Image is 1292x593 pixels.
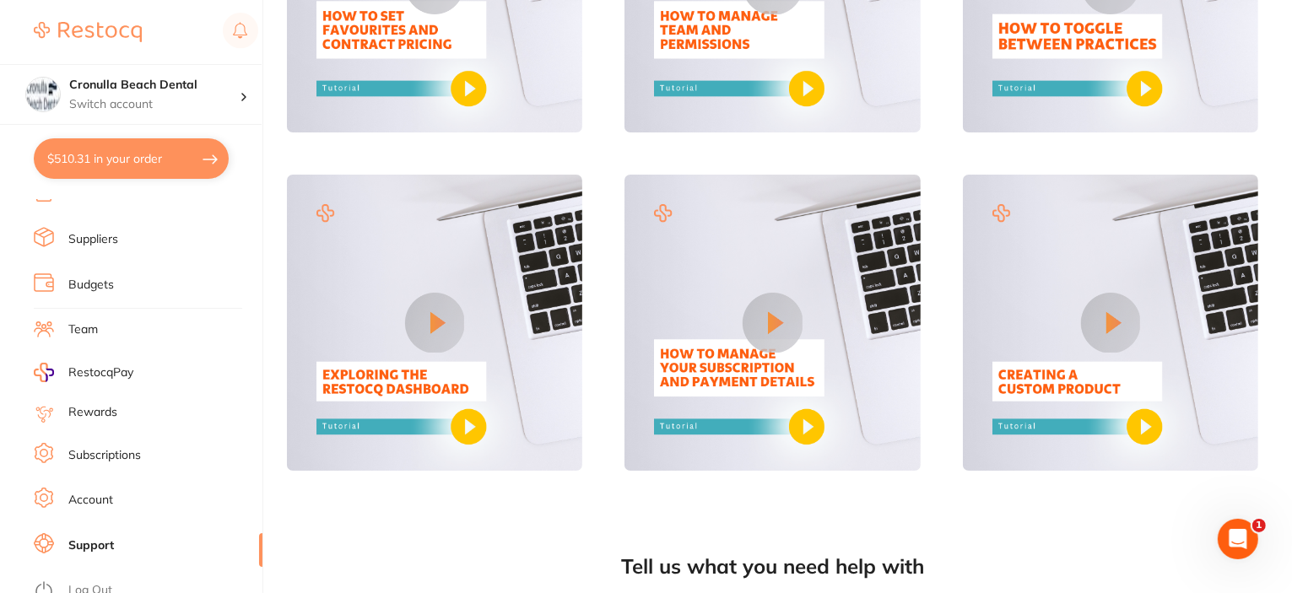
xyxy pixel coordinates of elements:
a: RestocqPay [34,363,133,382]
p: Switch account [69,96,240,113]
div: Tell us what you need help with [287,555,1258,579]
img: Video 10 [287,175,582,470]
img: Video 11 [624,175,920,470]
img: Restocq Logo [34,22,142,42]
button: $510.31 in your order [34,138,229,179]
a: Suppliers [68,231,118,248]
iframe: Intercom live chat [1218,519,1258,559]
a: Account [68,492,113,509]
img: Cronulla Beach Dental [26,78,60,111]
img: Video 12 [963,175,1258,470]
a: Subscriptions [68,447,141,464]
span: 1 [1252,519,1266,532]
img: RestocqPay [34,363,54,382]
span: RestocqPay [68,364,133,381]
h4: Cronulla Beach Dental [69,77,240,94]
a: Support [68,537,114,554]
a: Restocq Logo [34,13,142,51]
a: Team [68,321,98,338]
a: Budgets [68,277,114,294]
a: Rewards [68,404,117,421]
